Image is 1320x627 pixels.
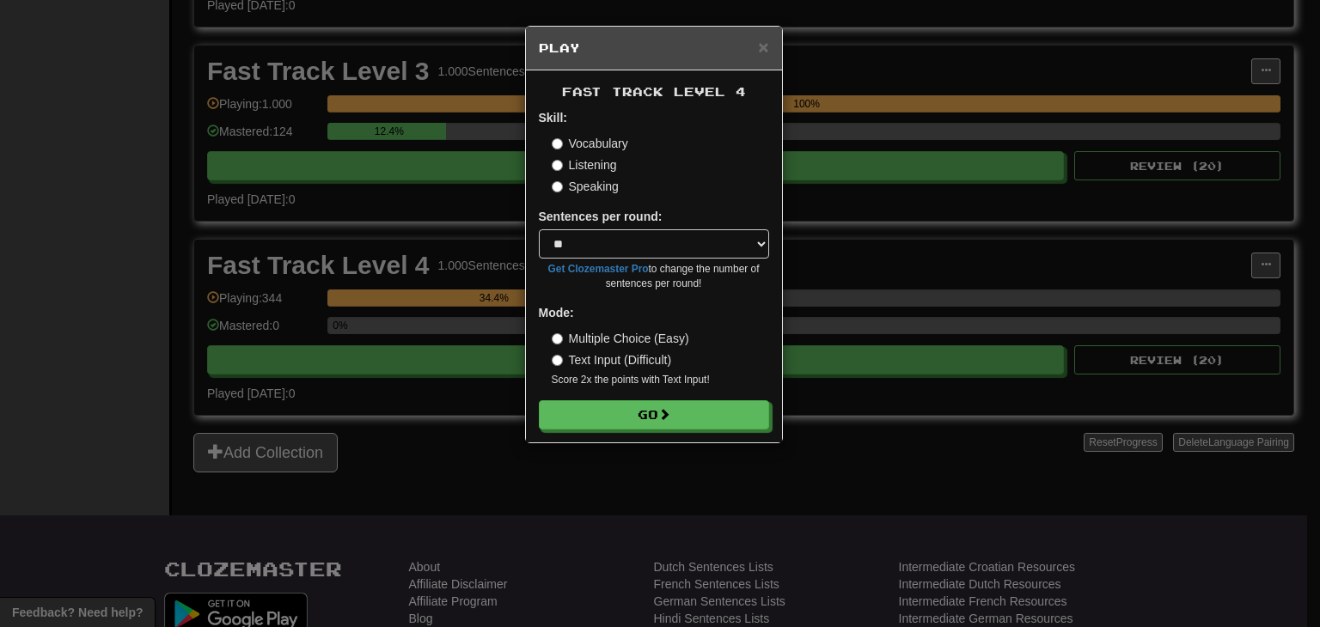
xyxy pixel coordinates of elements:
[552,181,563,192] input: Speaking
[552,156,617,173] label: Listening
[552,330,689,347] label: Multiple Choice (Easy)
[758,38,768,56] button: Close
[552,138,563,149] input: Vocabulary
[539,40,769,57] h5: Play
[552,135,628,152] label: Vocabulary
[539,400,769,429] button: Go
[562,84,746,99] span: Fast Track Level 4
[552,333,563,344] input: Multiple Choice (Easy)
[552,373,769,387] small: Score 2x the points with Text Input !
[552,355,563,366] input: Text Input (Difficult)
[539,262,769,291] small: to change the number of sentences per round!
[552,351,672,368] label: Text Input (Difficult)
[552,160,563,171] input: Listening
[552,178,619,195] label: Speaking
[539,306,574,320] strong: Mode:
[758,37,768,57] span: ×
[548,263,649,275] a: Get Clozemaster Pro
[539,111,567,125] strong: Skill:
[539,208,663,225] label: Sentences per round:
